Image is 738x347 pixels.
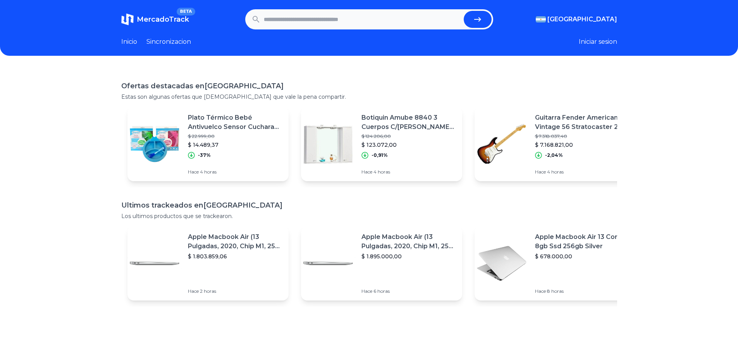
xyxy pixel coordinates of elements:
[361,113,456,132] p: Botiquin Amube 8840 3 Cuerpos C/[PERSON_NAME] Melamina 70x60 Cm
[188,141,282,149] p: $ 14.489,37
[361,288,456,294] p: Hace 6 horas
[579,37,617,46] button: Iniciar sesion
[127,117,182,171] img: Featured image
[301,226,462,301] a: Featured imageApple Macbook Air (13 Pulgadas, 2020, Chip M1, 256 Gb De Ssd, 8 Gb De Ram) - Plata$...
[361,169,456,175] p: Hace 4 horas
[188,113,282,132] p: Plato Térmico Bebé Antivuelco Sensor Cuchara Sopapa
[188,253,282,260] p: $ 1.803.859,06
[301,117,355,171] img: Featured image
[535,133,630,139] p: $ 7.318.037,40
[127,107,289,181] a: Featured imagePlato Térmico Bebé Antivuelco Sensor Cuchara Sopapa$ 22.999,00$ 14.489,37-37%Hace 4...
[535,113,630,132] p: Guitarra Fender American Vintage 56 Stratocaster 2tsb Oferta
[121,212,617,220] p: Los ultimos productos que se trackearon.
[137,15,189,24] span: MercadoTrack
[535,232,630,251] p: Apple Macbook Air 13 Core I5 8gb Ssd 256gb Silver
[535,141,630,149] p: $ 7.168.821,00
[475,117,529,171] img: Featured image
[127,226,289,301] a: Featured imageApple Macbook Air (13 Pulgadas, 2020, Chip M1, 256 Gb De Ssd, 8 Gb De Ram) - Plata$...
[188,133,282,139] p: $ 22.999,00
[301,107,462,181] a: Featured imageBotiquin Amube 8840 3 Cuerpos C/[PERSON_NAME] Melamina 70x60 Cm$ 124.206,00$ 123.07...
[536,16,546,22] img: Argentina
[372,152,388,158] p: -0,91%
[361,232,456,251] p: Apple Macbook Air (13 Pulgadas, 2020, Chip M1, 256 Gb De Ssd, 8 Gb De Ram) - Plata
[535,253,630,260] p: $ 678.000,00
[188,232,282,251] p: Apple Macbook Air (13 Pulgadas, 2020, Chip M1, 256 Gb De Ssd, 8 Gb De Ram) - Plata
[121,200,617,211] h1: Ultimos trackeados en [GEOGRAPHIC_DATA]
[475,107,636,181] a: Featured imageGuitarra Fender American Vintage 56 Stratocaster 2tsb Oferta$ 7.318.037,40$ 7.168.8...
[535,288,630,294] p: Hace 8 horas
[177,8,195,15] span: BETA
[301,236,355,290] img: Featured image
[545,152,563,158] p: -2,04%
[121,81,617,91] h1: Ofertas destacadas en [GEOGRAPHIC_DATA]
[198,152,211,158] p: -37%
[121,13,134,26] img: MercadoTrack
[121,93,617,101] p: Estas son algunas ofertas que [DEMOGRAPHIC_DATA] que vale la pena compartir.
[475,236,529,290] img: Featured image
[361,141,456,149] p: $ 123.072,00
[361,253,456,260] p: $ 1.895.000,00
[127,236,182,290] img: Featured image
[547,15,617,24] span: [GEOGRAPHIC_DATA]
[361,133,456,139] p: $ 124.206,00
[121,13,189,26] a: MercadoTrackBETA
[475,226,636,301] a: Featured imageApple Macbook Air 13 Core I5 8gb Ssd 256gb Silver$ 678.000,00Hace 8 horas
[121,37,137,46] a: Inicio
[188,288,282,294] p: Hace 2 horas
[535,169,630,175] p: Hace 4 horas
[188,169,282,175] p: Hace 4 horas
[536,15,617,24] button: [GEOGRAPHIC_DATA]
[146,37,191,46] a: Sincronizacion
